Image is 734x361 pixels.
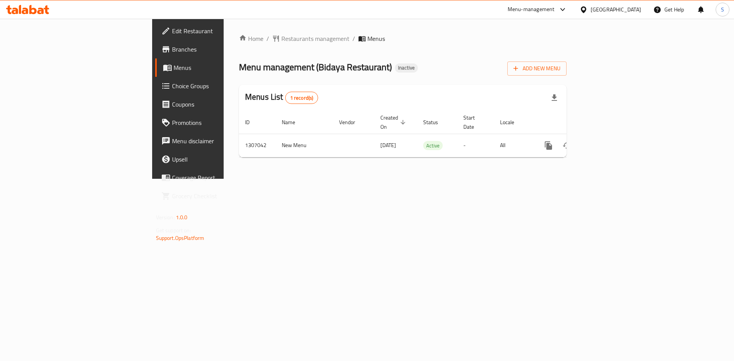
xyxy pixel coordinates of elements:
[155,168,275,187] a: Coverage Report
[533,111,619,134] th: Actions
[239,111,619,157] table: enhanced table
[352,34,355,43] li: /
[721,5,724,14] span: S
[155,58,275,77] a: Menus
[172,100,269,109] span: Coupons
[156,233,205,243] a: Support.OpsPlatform
[463,113,485,131] span: Start Date
[507,62,567,76] button: Add New Menu
[508,5,555,14] div: Menu-management
[155,132,275,150] a: Menu disclaimer
[395,63,418,73] div: Inactive
[172,26,269,36] span: Edit Restaurant
[239,58,392,76] span: Menu management ( Bidaya Restaurant )
[380,140,396,150] span: [DATE]
[545,89,563,107] div: Export file
[174,63,269,72] span: Menus
[155,150,275,168] a: Upsell
[500,118,524,127] span: Locale
[272,34,349,43] a: Restaurants management
[155,113,275,132] a: Promotions
[155,187,275,205] a: Grocery Checklist
[172,191,269,201] span: Grocery Checklist
[339,118,365,127] span: Vendor
[513,64,560,73] span: Add New Menu
[276,134,333,157] td: New Menu
[172,45,269,54] span: Branches
[282,118,305,127] span: Name
[286,94,318,102] span: 1 record(s)
[176,212,188,222] span: 1.0.0
[155,40,275,58] a: Branches
[494,134,533,157] td: All
[155,77,275,95] a: Choice Groups
[245,118,260,127] span: ID
[558,136,576,155] button: Change Status
[367,34,385,43] span: Menus
[539,136,558,155] button: more
[172,118,269,127] span: Promotions
[457,134,494,157] td: -
[155,22,275,40] a: Edit Restaurant
[245,91,318,104] h2: Menus List
[395,65,418,71] span: Inactive
[155,95,275,113] a: Coupons
[423,141,443,150] span: Active
[285,92,318,104] div: Total records count
[172,81,269,91] span: Choice Groups
[281,34,349,43] span: Restaurants management
[380,113,408,131] span: Created On
[172,155,269,164] span: Upsell
[156,225,191,235] span: Get support on:
[172,173,269,182] span: Coverage Report
[172,136,269,146] span: Menu disclaimer
[239,34,567,43] nav: breadcrumb
[156,212,175,222] span: Version:
[591,5,641,14] div: [GEOGRAPHIC_DATA]
[423,118,448,127] span: Status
